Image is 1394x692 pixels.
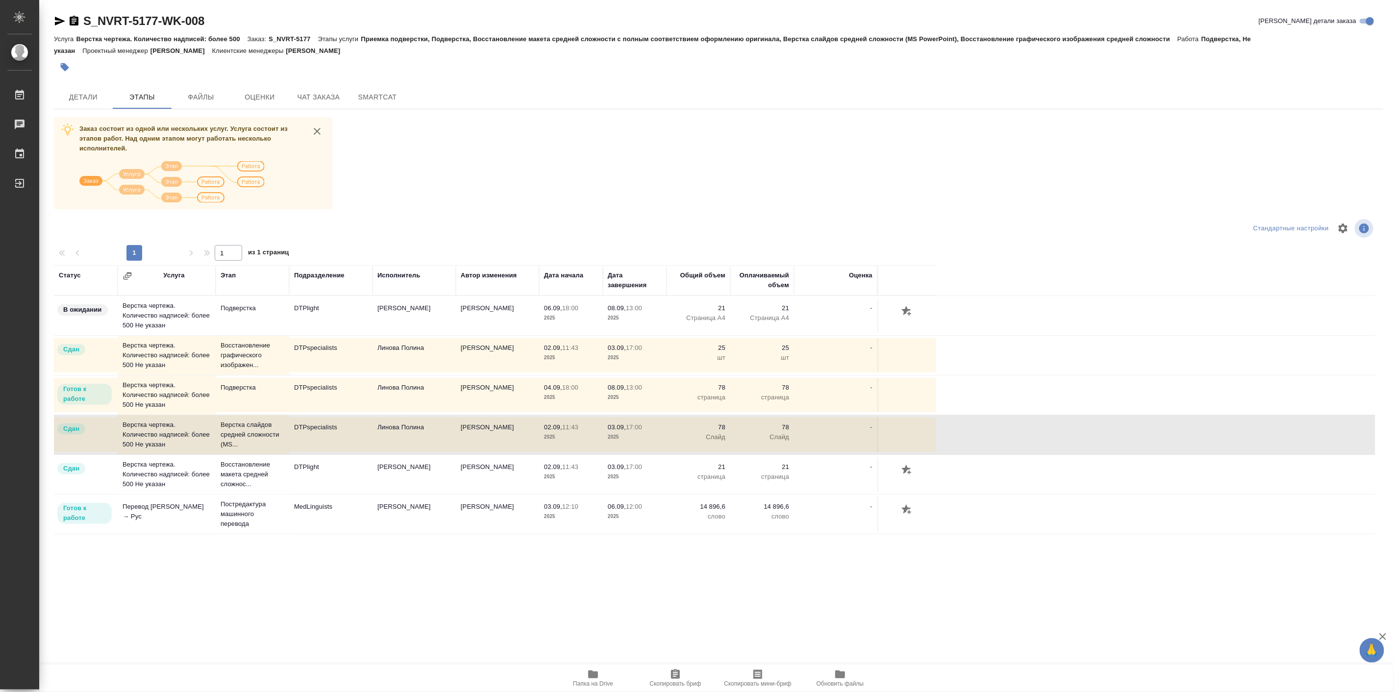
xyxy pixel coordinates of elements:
td: Линова Полина [373,378,456,412]
p: Восстановление графического изображен... [221,341,284,370]
p: страница [735,472,789,482]
p: 12:10 [562,503,578,510]
p: 78 [672,383,725,393]
span: из 1 страниц [248,247,289,261]
p: Работа [1177,35,1201,43]
p: 14 896,6 [672,502,725,512]
button: Скопировать ссылку для ЯМессенджера [54,15,66,27]
p: 2025 [608,512,662,521]
div: Общий объем [680,271,725,280]
p: 2025 [608,393,662,402]
p: 21 [672,303,725,313]
p: Готов к работе [63,384,106,404]
p: 2025 [544,393,598,402]
p: Сдан [63,464,79,473]
td: Верстка чертежа. Количество надписей: более 500 Не указан [118,375,216,415]
span: Скопировать бриф [649,680,701,687]
td: [PERSON_NAME] [456,298,539,333]
p: Слайд [672,432,725,442]
p: Сдан [63,345,79,354]
p: 12:00 [626,503,642,510]
p: 11:43 [562,423,578,431]
p: 11:43 [562,344,578,351]
span: SmartCat [354,91,401,103]
p: 21 [672,462,725,472]
div: split button [1251,221,1331,236]
button: Скопировать мини-бриф [717,665,799,692]
p: Страница А4 [672,313,725,323]
p: Подверстка [221,303,284,313]
td: DTPspecialists [289,378,373,412]
a: - [871,304,872,312]
p: Готов к работе [63,503,106,523]
td: [PERSON_NAME] [456,338,539,372]
p: слово [735,512,789,521]
p: Заказ: [248,35,269,43]
p: 2025 [608,472,662,482]
button: Сгруппировать [123,271,132,281]
button: Скопировать бриф [634,665,717,692]
td: [PERSON_NAME] [456,418,539,452]
p: страница [672,472,725,482]
span: Заказ состоит из одной или нескольких услуг. Услуга состоит из этапов работ. Над одним этапом мог... [79,125,288,152]
p: 02.09, [544,463,562,470]
p: [PERSON_NAME] [150,47,212,54]
p: S_NVRT-5177 [269,35,318,43]
p: 02.09, [544,423,562,431]
div: Подразделение [294,271,345,280]
p: 25 [735,343,789,353]
div: Исполнитель [377,271,421,280]
div: Оценка [849,271,872,280]
p: 17:00 [626,423,642,431]
p: 2025 [544,432,598,442]
p: 25 [672,343,725,353]
p: 2025 [544,313,598,323]
td: DTPspecialists [289,418,373,452]
span: Настроить таблицу [1331,217,1355,240]
p: Проектный менеджер [82,47,150,54]
p: 2025 [544,472,598,482]
p: слово [672,512,725,521]
td: MedLinguists [289,497,373,531]
span: Этапы [119,91,166,103]
div: Статус [59,271,81,280]
p: 17:00 [626,463,642,470]
p: Услуга [54,35,76,43]
button: Добавить оценку [899,462,916,479]
td: [PERSON_NAME] [456,378,539,412]
p: Клиентские менеджеры [212,47,286,54]
p: 08.09, [608,304,626,312]
span: Скопировать мини-бриф [724,680,791,687]
a: - [871,463,872,470]
p: Этапы услуги [318,35,361,43]
span: Посмотреть информацию [1355,219,1375,238]
button: Скопировать ссылку [68,15,80,27]
p: 2025 [608,432,662,442]
td: Верстка чертежа. Количество надписей: более 500 Не указан [118,336,216,375]
p: 03.09, [544,503,562,510]
td: DTPlight [289,457,373,492]
td: Линова Полина [373,338,456,372]
p: 18:00 [562,304,578,312]
p: В ожидании [63,305,102,315]
a: - [871,344,872,351]
button: Добавить тэг [54,56,75,78]
p: страница [672,393,725,402]
td: [PERSON_NAME] [373,497,456,531]
p: 2025 [608,313,662,323]
p: Верстка чертежа. Количество надписей: более 500 [76,35,247,43]
div: Этап [221,271,236,280]
a: - [871,423,872,431]
p: Подверстка [221,383,284,393]
p: 78 [672,422,725,432]
button: close [310,124,324,139]
button: Добавить оценку [899,303,916,320]
td: [PERSON_NAME] [373,457,456,492]
button: Добавить оценку [899,502,916,519]
p: 17:00 [626,344,642,351]
p: 2025 [544,512,598,521]
p: Постредактура машинного перевода [221,499,284,529]
span: Файлы [177,91,224,103]
p: Восстановление макета средней сложнос... [221,460,284,489]
p: 14 896,6 [735,502,789,512]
